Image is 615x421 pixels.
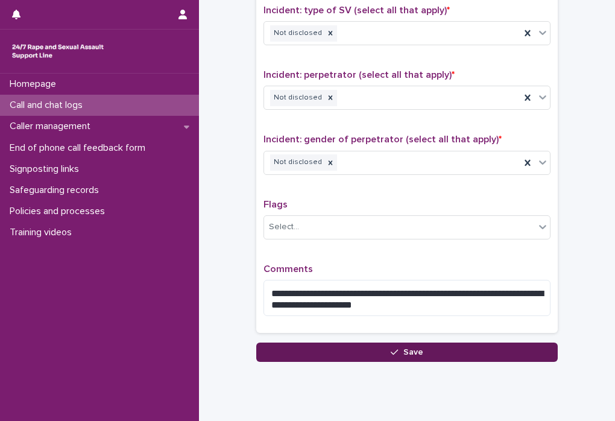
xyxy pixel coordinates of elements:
[403,348,423,356] span: Save
[263,264,313,274] span: Comments
[5,78,66,90] p: Homepage
[5,163,89,175] p: Signposting links
[5,142,155,154] p: End of phone call feedback form
[263,135,502,144] span: Incident: gender of perpetrator (select all that apply)
[269,221,299,233] div: Select...
[263,5,450,15] span: Incident: type of SV (select all that apply)
[10,39,106,63] img: rhQMoQhaT3yELyF149Cw
[270,154,324,171] div: Not disclosed
[270,25,324,42] div: Not disclosed
[5,121,100,132] p: Caller management
[5,227,81,238] p: Training videos
[5,206,115,217] p: Policies and processes
[270,90,324,106] div: Not disclosed
[263,70,455,80] span: Incident: perpetrator (select all that apply)
[5,100,92,111] p: Call and chat logs
[263,200,288,209] span: Flags
[5,185,109,196] p: Safeguarding records
[256,343,558,362] button: Save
